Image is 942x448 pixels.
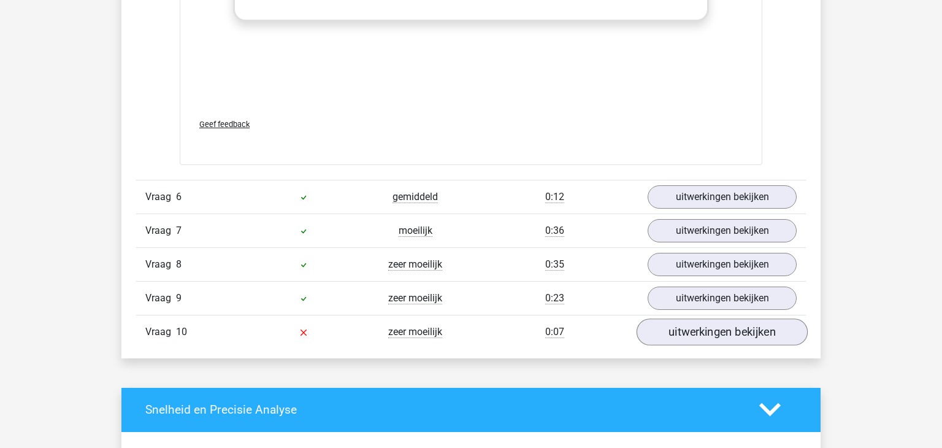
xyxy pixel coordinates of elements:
[176,326,187,338] span: 10
[145,403,741,417] h4: Snelheid en Precisie Analyse
[545,258,564,271] span: 0:35
[388,258,442,271] span: zeer moeilijk
[388,292,442,304] span: zeer moeilijk
[648,219,797,242] a: uitwerkingen bekijken
[545,292,564,304] span: 0:23
[176,292,182,304] span: 9
[545,191,564,203] span: 0:12
[145,223,176,238] span: Vraag
[392,191,438,203] span: gemiddeld
[648,253,797,276] a: uitwerkingen bekijken
[399,225,432,237] span: moeilijk
[145,325,176,339] span: Vraag
[145,257,176,272] span: Vraag
[637,319,808,346] a: uitwerkingen bekijken
[145,291,176,306] span: Vraag
[176,191,182,203] span: 6
[545,326,564,338] span: 0:07
[145,190,176,204] span: Vraag
[176,258,182,270] span: 8
[388,326,442,338] span: zeer moeilijk
[648,185,797,209] a: uitwerkingen bekijken
[199,120,250,129] span: Geef feedback
[648,287,797,310] a: uitwerkingen bekijken
[176,225,182,236] span: 7
[545,225,564,237] span: 0:36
